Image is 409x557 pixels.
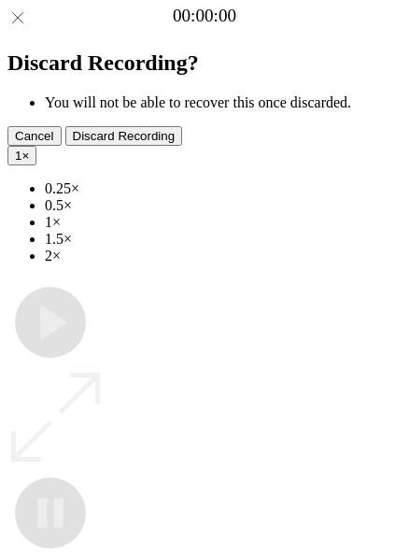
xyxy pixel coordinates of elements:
[45,231,402,248] li: 1.5×
[7,146,36,165] button: 1×
[45,248,402,264] li: 2×
[65,126,183,146] button: Discard Recording
[45,214,402,231] li: 1×
[173,6,236,26] a: 00:00:00
[7,50,402,76] h2: Discard Recording?
[45,197,402,214] li: 0.5×
[45,94,402,111] li: You will not be able to recover this once discarded.
[45,180,402,197] li: 0.25×
[7,126,62,146] button: Cancel
[15,149,21,163] span: 1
